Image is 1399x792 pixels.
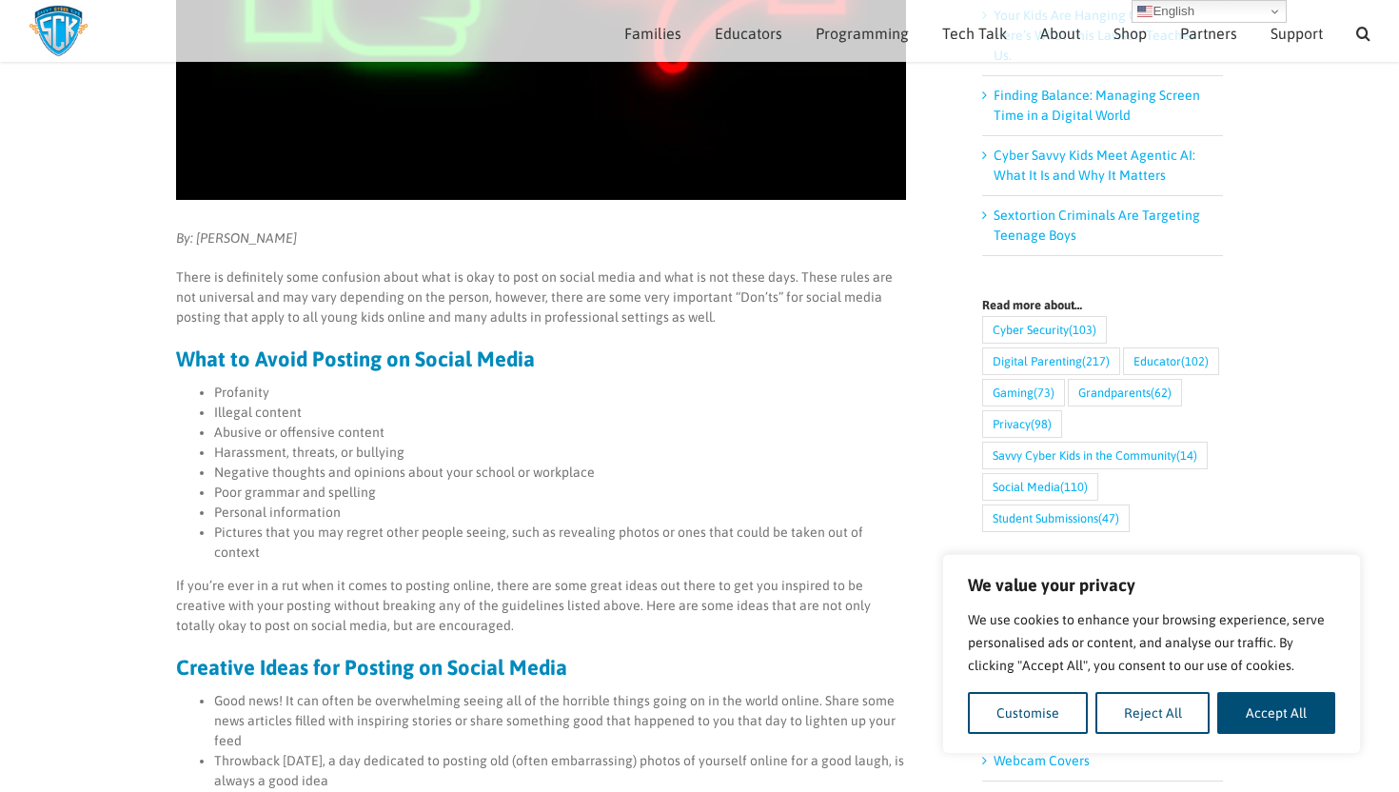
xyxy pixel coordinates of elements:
li: Harassment, threats, or bullying [214,443,906,463]
span: Partners [1180,26,1237,41]
a: Educator (102 items) [1123,347,1219,375]
a: Gaming (73 items) [982,379,1065,406]
span: (98) [1031,411,1052,437]
button: Reject All [1095,692,1211,734]
li: Negative thoughts and opinions about your school or workplace [214,463,906,483]
li: Illegal content [214,403,906,423]
a: Cyber Security (103 items) [982,316,1107,344]
li: Abusive or offensive content [214,423,906,443]
p: There is definitely some confusion about what is okay to post on social media and what is not the... [176,267,906,327]
strong: Creative Ideas for Posting on Social Media [176,655,567,680]
a: Digital Parenting (217 items) [982,347,1120,375]
p: We use cookies to enhance your browsing experience, serve personalised ads or content, and analys... [968,608,1335,677]
button: Customise [968,692,1088,734]
em: By: [PERSON_NAME] [176,230,297,246]
img: Savvy Cyber Kids Logo [29,5,89,57]
img: en [1137,4,1153,19]
a: Privacy (98 items) [982,410,1062,438]
li: Pictures that you may regret other people seeing, such as revealing photos or ones that could be ... [214,523,906,563]
p: If you’re ever in a rut when it comes to posting online, there are some great ideas out there to ... [176,576,906,636]
span: (47) [1098,505,1119,531]
li: Poor grammar and spelling [214,483,906,503]
a: Sextortion Criminals Are Targeting Teenage Boys [994,208,1200,243]
li: Profanity [214,383,906,403]
p: We value your privacy [968,574,1335,597]
a: Webcam Covers [994,753,1090,768]
span: (102) [1181,348,1209,374]
a: Cyber Savvy Kids Meet Agentic AI: What It Is and Why It Matters [994,148,1195,183]
span: Support [1271,26,1323,41]
a: Student Submissions (47 items) [982,505,1130,532]
span: Shop [1113,26,1147,41]
span: Programming [816,26,909,41]
li: Personal information [214,503,906,523]
span: (14) [1176,443,1197,468]
span: Families [624,26,681,41]
span: Tech Talk [942,26,1007,41]
a: Social Media (110 items) [982,473,1098,501]
a: Savvy Cyber Kids in the Community (14 items) [982,442,1208,469]
span: (217) [1082,348,1110,374]
span: (103) [1069,317,1096,343]
span: (62) [1151,380,1172,406]
a: Finding Balance: Managing Screen Time in a Digital World [994,88,1200,123]
li: Throwback [DATE], a day dedicated to posting old (often embarrassing) photos of yourself online f... [214,751,906,791]
span: Educators [715,26,782,41]
button: Accept All [1217,692,1335,734]
strong: What to Avoid Posting on Social Media [176,346,535,371]
span: (110) [1060,474,1088,500]
span: About [1040,26,1080,41]
li: Good news! It can often be overwhelming seeing all of the horrible things going on in the world o... [214,691,906,751]
h4: Read more about… [982,299,1223,311]
a: Your Kids Are Hanging Out With AI. Here’s What This Lawsuit Teaches Us. [994,8,1200,63]
a: Grandparents (62 items) [1068,379,1182,406]
span: (73) [1034,380,1054,406]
